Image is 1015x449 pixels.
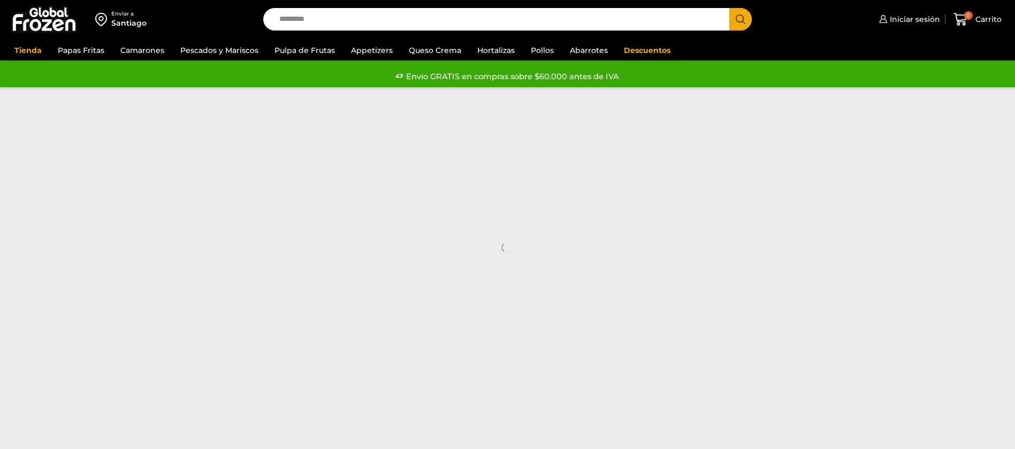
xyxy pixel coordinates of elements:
a: Papas Fritas [52,40,110,60]
a: Queso Crema [403,40,467,60]
div: Santiago [111,18,147,28]
div: Enviar a [111,10,147,18]
button: Search button [729,8,752,31]
a: 0 Carrito [951,7,1004,32]
a: Appetizers [346,40,398,60]
a: Abarrotes [564,40,613,60]
span: Iniciar sesión [887,14,940,25]
a: Pescados y Mariscos [175,40,264,60]
a: Tienda [9,40,47,60]
a: Pollos [525,40,559,60]
a: Iniciar sesión [876,9,940,30]
a: Camarones [115,40,170,60]
span: 0 [964,11,973,20]
a: Descuentos [619,40,676,60]
a: Pulpa de Frutas [269,40,340,60]
span: Carrito [973,14,1002,25]
img: address-field-icon.svg [95,10,111,28]
a: Hortalizas [472,40,520,60]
